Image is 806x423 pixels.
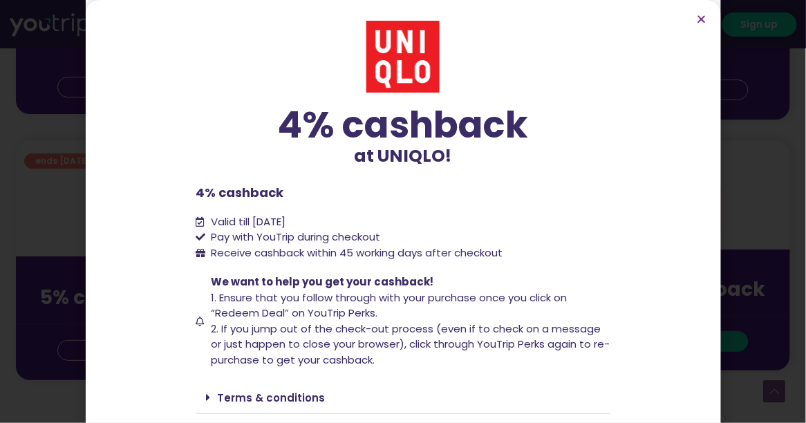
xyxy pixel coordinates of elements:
[697,14,707,24] a: Close
[196,183,610,202] p: 4% cashback
[212,214,286,229] span: Valid till [DATE]
[208,229,381,245] span: Pay with YouTrip during checkout
[196,106,610,143] div: 4% cashback
[212,290,568,321] span: 1. Ensure that you follow through with your purchase once you click on “Redeem Deal” on YouTrip P...
[212,274,434,289] span: We want to help you get your cashback!
[217,391,325,405] a: Terms & conditions
[196,382,610,414] div: Terms & conditions
[212,245,503,260] span: Receive cashback within 45 working days after checkout
[196,106,610,169] div: at UNIQLO!
[212,321,610,367] span: 2. If you jump out of the check-out process (even if to check on a message or just happen to clos...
